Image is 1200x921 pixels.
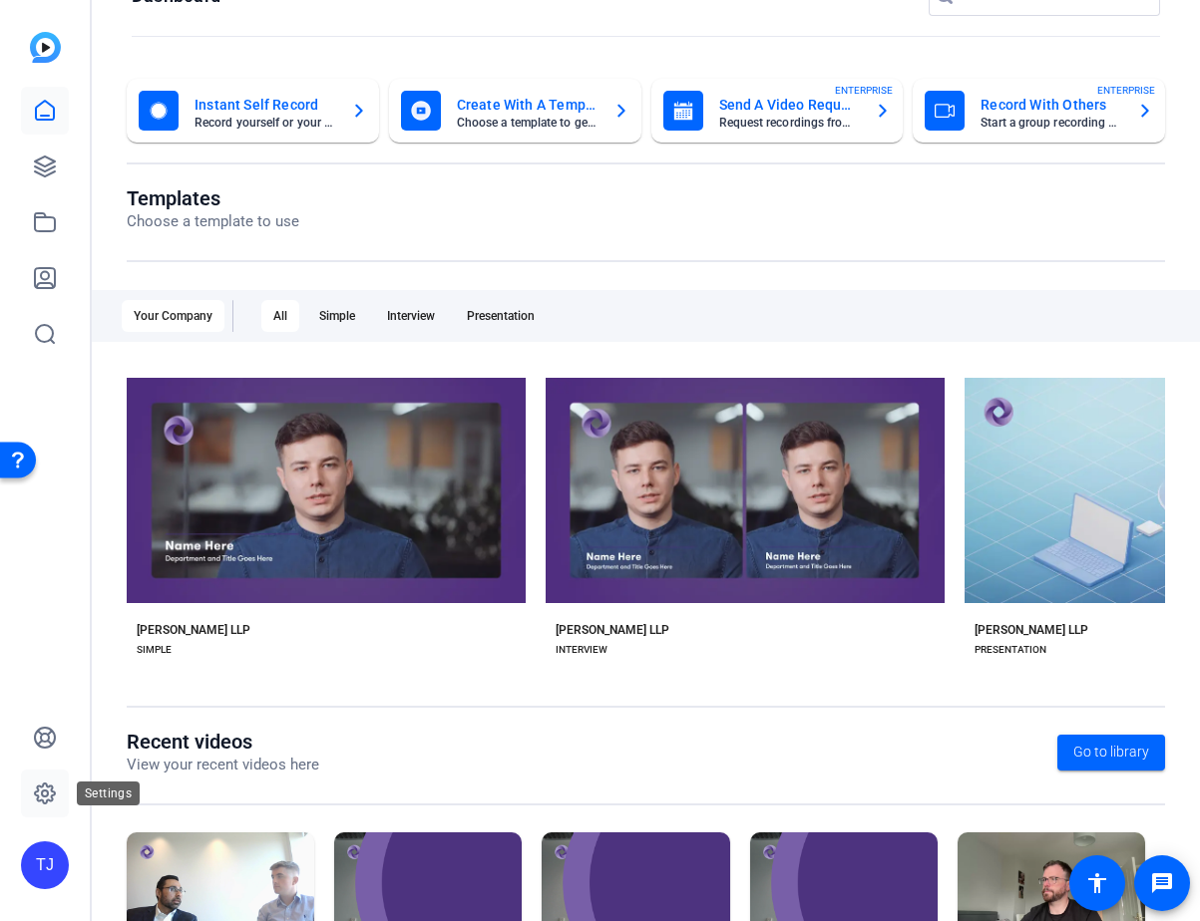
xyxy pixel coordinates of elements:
[981,93,1121,117] mat-card-title: Record With Others
[457,93,598,117] mat-card-title: Create With A Template
[127,754,319,776] p: View your recent videos here
[556,642,607,658] div: INTERVIEW
[127,730,319,754] h1: Recent videos
[981,117,1121,129] mat-card-subtitle: Start a group recording session
[137,622,250,638] div: [PERSON_NAME] LLP
[307,300,367,332] div: Simple
[122,300,224,332] div: Your Company
[1073,742,1149,763] span: Go to library
[975,642,1046,658] div: PRESENTATION
[30,32,61,63] img: blue-gradient.svg
[455,300,547,332] div: Presentation
[261,300,299,332] div: All
[975,622,1088,638] div: [PERSON_NAME] LLP
[1085,871,1109,895] mat-icon: accessibility
[719,117,860,129] mat-card-subtitle: Request recordings from anyone, anywhere
[21,841,69,889] div: TJ
[195,93,335,117] mat-card-title: Instant Self Record
[835,83,893,98] span: ENTERPRISE
[556,622,669,638] div: [PERSON_NAME] LLP
[1150,871,1174,895] mat-icon: message
[77,781,140,805] div: Settings
[137,642,172,658] div: SIMPLE
[195,117,335,129] mat-card-subtitle: Record yourself or your screen
[375,300,447,332] div: Interview
[719,93,860,117] mat-card-title: Send A Video Request
[1097,83,1155,98] span: ENTERPRISE
[457,117,598,129] mat-card-subtitle: Choose a template to get started
[127,186,299,210] h1: Templates
[127,210,299,233] p: Choose a template to use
